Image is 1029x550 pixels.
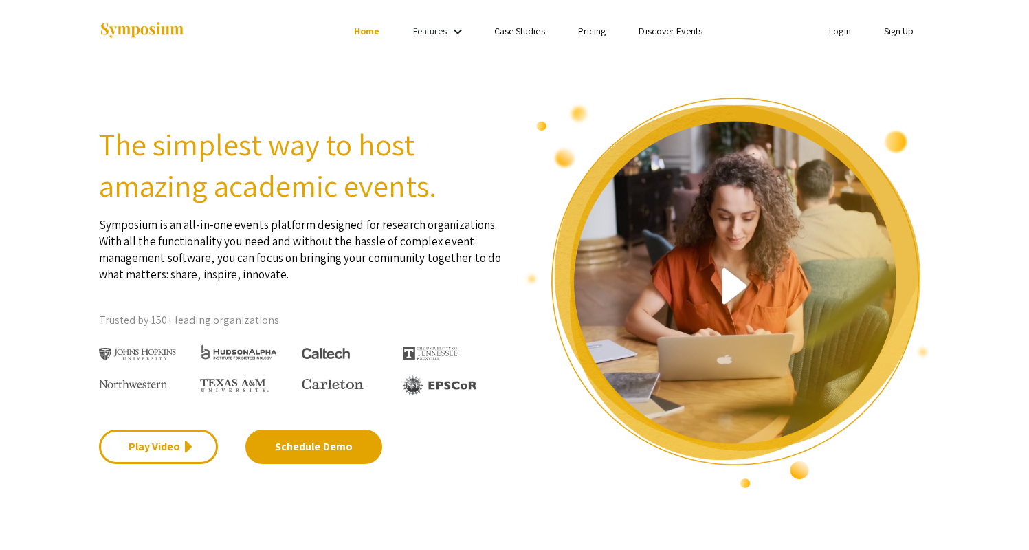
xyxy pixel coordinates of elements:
h2: The simplest way to host amazing academic events. [99,124,505,206]
a: Pricing [578,25,606,37]
img: Carleton [302,379,364,390]
img: The University of Tennessee [403,347,458,360]
img: Caltech [302,348,350,360]
img: Northwestern [99,379,168,388]
img: Johns Hopkins University [99,348,177,361]
img: Texas A&M University [200,379,269,393]
p: Trusted by 150+ leading organizations [99,310,505,331]
a: Case Studies [494,25,545,37]
img: HudsonAlpha [200,344,278,360]
a: Discover Events [639,25,702,37]
a: Play Video [99,430,218,464]
a: Login [829,25,851,37]
a: Sign Up [884,25,914,37]
img: EPSCOR [403,375,478,395]
a: Features [413,25,447,37]
img: Symposium by ForagerOne [99,21,185,40]
img: video overview of Symposium [525,96,931,489]
p: Symposium is an all-in-one events platform designed for research organizations. With all the func... [99,206,505,283]
mat-icon: Expand Features list [450,23,466,40]
a: Schedule Demo [245,430,382,464]
a: Home [354,25,379,37]
iframe: Chat [971,488,1019,540]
